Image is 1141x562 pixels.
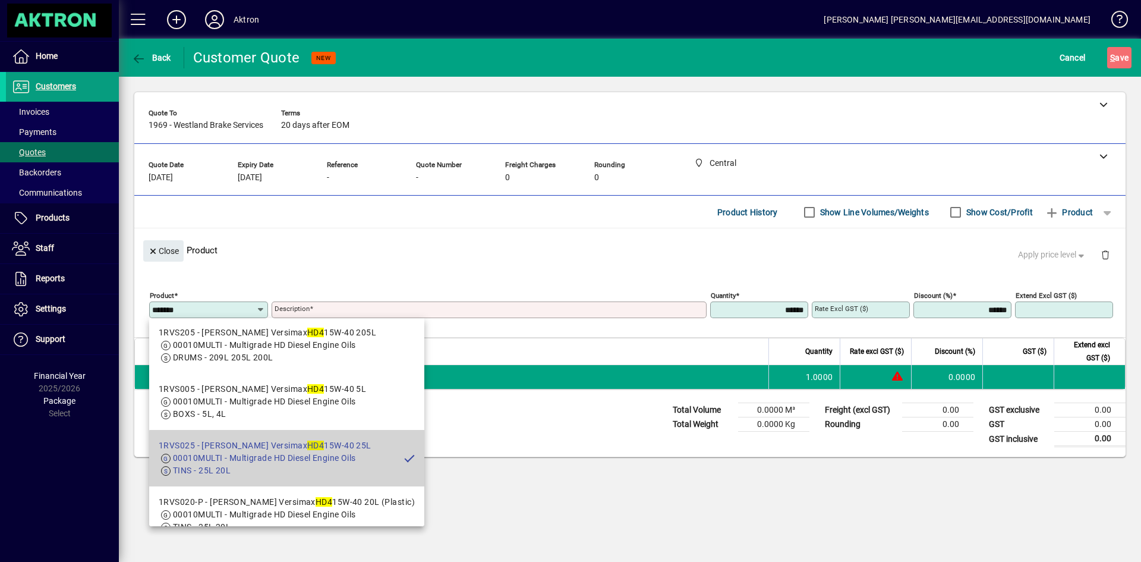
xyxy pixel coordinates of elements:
span: Product History [717,203,778,222]
span: - [327,173,329,183]
mat-label: Quantity [711,291,736,300]
a: Quotes [6,142,119,162]
span: GST ($) [1023,345,1047,358]
span: Backorders [12,168,61,177]
td: 0.0000 M³ [738,403,809,417]
span: Rate excl GST ($) [850,345,904,358]
app-page-header-button: Close [140,245,187,256]
mat-label: Discount (%) [914,291,953,300]
td: 0.00 [902,417,973,432]
button: Cancel [1057,47,1089,68]
span: Quantity [805,345,833,358]
td: 0.00 [902,403,973,417]
button: Profile [196,9,234,30]
span: Description [222,345,258,358]
td: 0.00 [1054,432,1126,447]
td: Total Weight [667,417,738,432]
span: Invoices [12,107,49,117]
app-page-header-button: Back [119,47,184,68]
td: 0.00 [1054,403,1126,417]
span: Cancel [1060,48,1086,67]
span: Item [180,345,194,358]
td: GST inclusive [983,432,1054,447]
span: Apply price level [1018,249,1087,261]
span: Payments [12,127,56,137]
button: Back [128,47,174,68]
span: 0 [594,173,599,183]
span: Products [36,213,70,222]
span: ave [1110,48,1129,67]
div: Product [134,228,1126,272]
div: Aktron [234,10,259,29]
td: Freight (excl GST) [819,403,902,417]
span: Back [131,53,171,62]
button: Product History [713,202,783,223]
mat-label: Description [275,304,310,313]
td: GST exclusive [983,403,1054,417]
label: Show Cost/Profit [964,206,1033,218]
span: Central [194,371,207,384]
span: Home [36,51,58,61]
span: Support [36,334,65,344]
a: Payments [6,122,119,142]
app-page-header-button: Delete [1091,249,1120,260]
a: Settings [6,294,119,324]
mat-label: Extend excl GST ($) [1016,291,1077,300]
span: Discount (%) [935,345,975,358]
button: Add [157,9,196,30]
span: Quotes [12,147,46,157]
a: Reports [6,264,119,294]
td: 0.00 [1054,417,1126,432]
td: 0.0000 [911,365,982,389]
span: Package [43,396,75,406]
span: [DATE] [149,173,173,183]
button: Delete [1091,240,1120,269]
a: Home [6,42,119,71]
mat-label: Product [150,291,174,300]
td: Total Volume [667,403,738,417]
button: Apply price level [1013,244,1092,266]
label: Show Line Volumes/Weights [818,206,929,218]
span: Customers [36,81,76,91]
span: 20 days after EOM [281,121,349,130]
span: Financial Year [34,371,86,381]
div: [PERSON_NAME] [PERSON_NAME][EMAIL_ADDRESS][DOMAIN_NAME] [824,10,1090,29]
span: 1.0000 [806,371,833,383]
span: Settings [36,304,66,313]
a: Staff [6,234,119,263]
td: 0.0000 Kg [738,417,809,432]
span: Staff [36,243,54,253]
span: Reports [36,274,65,283]
span: 1969 - Westland Brake Services [149,121,263,130]
span: Close [148,241,179,261]
span: [DATE] [238,173,262,183]
a: Invoices [6,102,119,122]
a: Support [6,325,119,354]
a: Backorders [6,162,119,183]
a: Products [6,203,119,233]
span: Communications [12,188,82,197]
a: Communications [6,183,119,203]
button: Save [1107,47,1131,68]
span: S [1110,53,1115,62]
td: GST [983,417,1054,432]
div: Customer Quote [193,48,300,67]
button: Close [143,240,184,262]
span: 0 [505,173,510,183]
span: - [416,173,418,183]
a: Knowledge Base [1102,2,1126,41]
span: Extend excl GST ($) [1061,338,1110,365]
mat-label: Rate excl GST ($) [815,304,868,313]
span: NEW [316,54,331,62]
td: Rounding [819,417,902,432]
